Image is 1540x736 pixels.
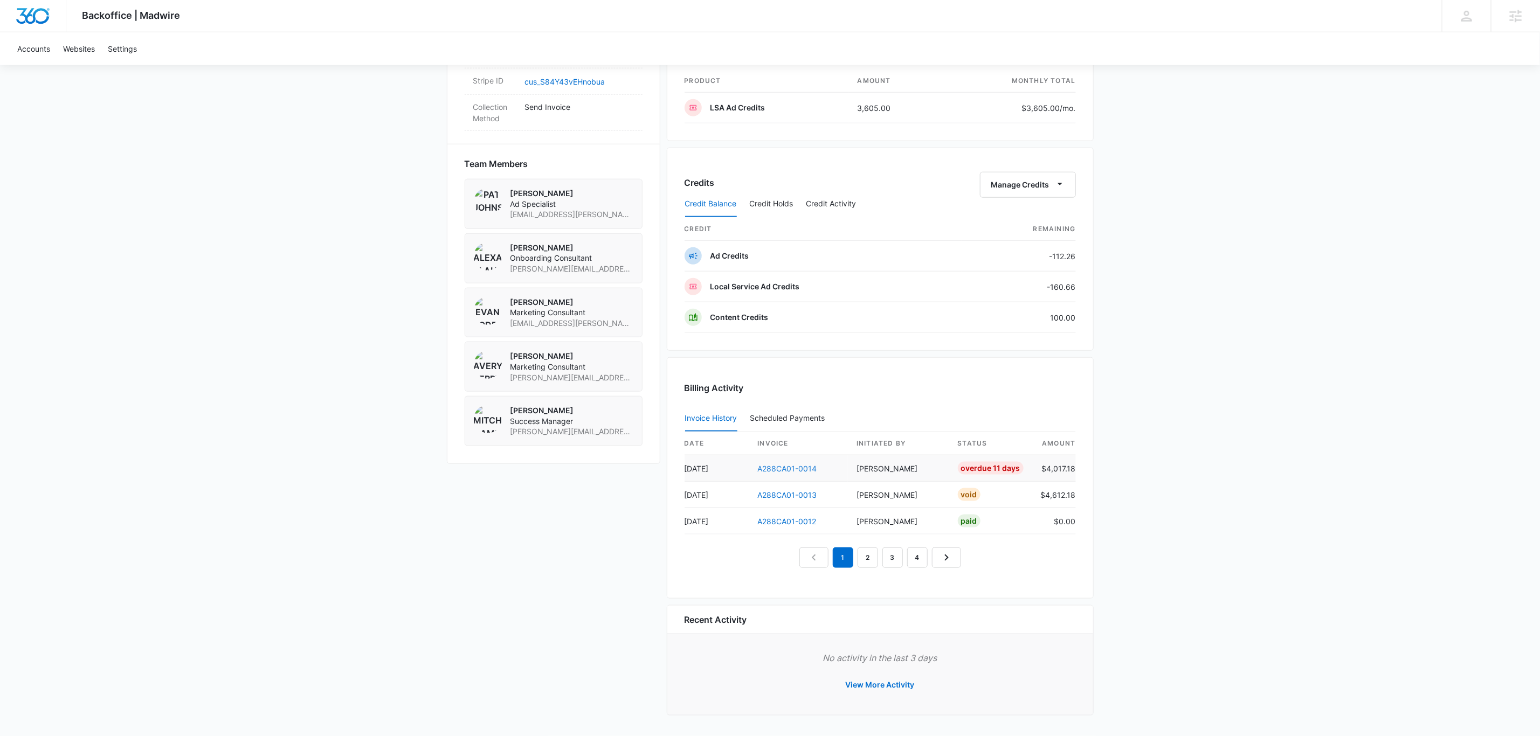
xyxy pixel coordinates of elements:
[474,297,502,325] img: Evan Rodriguez
[858,547,878,568] a: Page 2
[510,297,633,308] p: [PERSON_NAME]
[962,241,1076,272] td: -112.26
[833,547,853,568] em: 1
[685,651,1076,664] p: No activity in the last 3 days
[525,77,605,86] a: cus_S84Y43vEHnobua
[685,218,962,241] th: credit
[835,672,926,698] button: View More Activity
[685,406,737,432] button: Invoice History
[750,191,793,217] button: Credit Holds
[958,462,1024,475] div: Overdue 11 Days
[101,32,143,65] a: Settings
[1060,103,1076,113] span: /mo.
[849,93,942,123] td: 3,605.00
[848,508,949,534] td: [PERSON_NAME]
[942,70,1076,93] th: monthly total
[510,307,633,318] span: Marketing Consultant
[473,75,516,86] dt: Stripe ID
[510,188,633,199] p: [PERSON_NAME]
[685,191,737,217] button: Credit Balance
[685,508,749,534] td: [DATE]
[958,488,980,501] div: Void
[685,482,749,508] td: [DATE]
[750,414,830,422] div: Scheduled Payments
[510,372,633,383] span: [PERSON_NAME][EMAIL_ADDRESS][PERSON_NAME][DOMAIN_NAME]
[710,281,800,292] p: Local Service Ad Credits
[465,68,643,95] div: Stripe IDcus_S84Y43vEHnobua
[685,432,749,455] th: date
[1032,455,1076,482] td: $4,017.18
[710,312,769,323] p: Content Credits
[962,218,1076,241] th: Remaining
[474,351,502,379] img: Avery Berryman
[949,432,1032,455] th: status
[510,209,633,220] span: [EMAIL_ADDRESS][PERSON_NAME][DOMAIN_NAME]
[848,455,949,482] td: [PERSON_NAME]
[510,426,633,437] span: [PERSON_NAME][EMAIL_ADDRESS][DOMAIN_NAME]
[749,432,848,455] th: invoice
[510,405,633,416] p: [PERSON_NAME]
[525,101,634,113] p: Send Invoice
[958,515,980,527] div: Paid
[710,102,765,113] p: LSA Ad Credits
[882,547,903,568] a: Page 3
[82,10,181,21] span: Backoffice | Madwire
[510,242,633,253] p: [PERSON_NAME]
[962,302,1076,333] td: 100.00
[799,547,961,568] nav: Pagination
[11,32,57,65] a: Accounts
[1032,508,1076,534] td: $0.00
[806,191,857,217] button: Credit Activity
[474,188,502,216] img: Pat Johnson
[685,176,715,189] h3: Credits
[848,482,949,508] td: [PERSON_NAME]
[1032,482,1076,508] td: $4,612.18
[907,547,928,568] a: Page 4
[932,547,961,568] a: Next Page
[474,405,502,433] img: Mitchell Dame
[1022,102,1076,114] p: $3,605.00
[685,70,849,93] th: product
[980,172,1076,198] button: Manage Credits
[685,381,1076,394] h3: Billing Activity
[962,272,1076,302] td: -160.66
[758,490,817,499] a: A288CA01-0013
[1032,432,1076,455] th: amount
[510,416,633,427] span: Success Manager
[758,464,817,473] a: A288CA01-0014
[465,95,643,131] div: Collection MethodSend Invoice
[758,517,817,526] a: A288CA01-0012
[465,157,528,170] span: Team Members
[685,455,749,482] td: [DATE]
[710,251,749,261] p: Ad Credits
[510,253,633,263] span: Onboarding Consultant
[510,199,633,210] span: Ad Specialist
[57,32,101,65] a: Websites
[510,351,633,362] p: [PERSON_NAME]
[510,263,633,274] span: [PERSON_NAME][EMAIL_ADDRESS][PERSON_NAME][DOMAIN_NAME]
[848,432,949,455] th: Initiated By
[510,362,633,372] span: Marketing Consultant
[474,242,502,270] img: Alexander Blaho
[849,70,942,93] th: amount
[510,318,633,329] span: [EMAIL_ADDRESS][PERSON_NAME][DOMAIN_NAME]
[685,613,747,626] h6: Recent Activity
[473,101,516,124] dt: Collection Method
